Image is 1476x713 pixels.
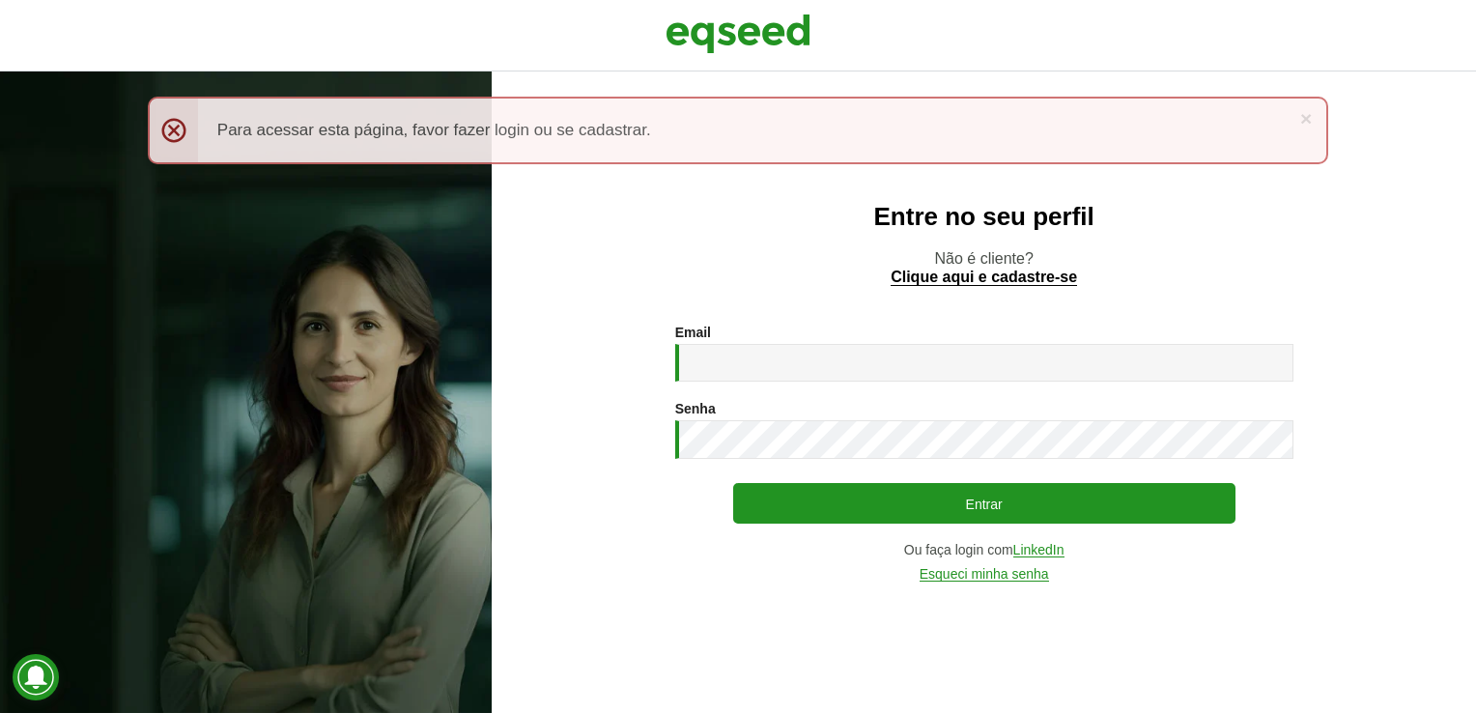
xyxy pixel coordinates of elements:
a: LinkedIn [1013,543,1064,557]
h2: Entre no seu perfil [530,203,1437,231]
label: Email [675,326,711,339]
p: Não é cliente? [530,249,1437,286]
a: Esqueci minha senha [920,567,1049,582]
img: EqSeed Logo [666,10,810,58]
label: Senha [675,402,716,415]
div: Para acessar esta página, favor fazer login ou se cadastrar. [148,97,1328,164]
a: × [1300,108,1312,128]
div: Ou faça login com [675,543,1293,557]
a: Clique aqui e cadastre-se [891,270,1077,286]
button: Entrar [733,483,1235,524]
